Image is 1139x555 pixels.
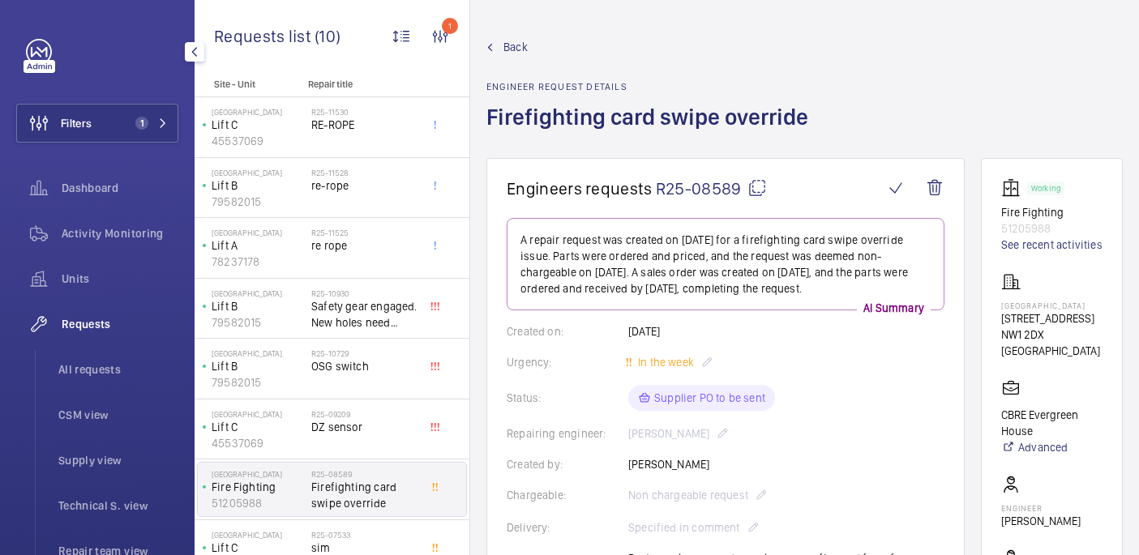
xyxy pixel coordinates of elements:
p: [GEOGRAPHIC_DATA] [212,348,305,358]
span: Firefighting card swipe override [311,479,418,511]
span: Filters [61,115,92,131]
p: [PERSON_NAME] [1001,513,1081,529]
p: Lift C [212,419,305,435]
p: [GEOGRAPHIC_DATA] [212,228,305,237]
span: CSM view [58,407,178,423]
h2: Engineer request details [486,81,818,92]
span: R25-08589 [656,178,767,199]
span: Requests [62,316,178,332]
h2: R25-10930 [311,288,418,298]
span: RE-ROPE [311,117,418,133]
span: Engineers requests [507,178,653,199]
p: [GEOGRAPHIC_DATA] [212,168,305,177]
h2: R25-07533 [311,530,418,540]
p: 79582015 [212,374,305,391]
p: 51205988 [212,495,305,511]
p: Lift B [212,177,305,194]
p: Fire Fighting [1001,204,1103,220]
span: Safety gear engaged. New holes need drilling and tapping for osg switch [311,298,418,331]
h1: Firefighting card swipe override [486,102,818,158]
span: OSG switch [311,358,418,374]
p: A repair request was created on [DATE] for a firefighting card swipe override issue. Parts were o... [520,232,931,297]
p: Lift C [212,117,305,133]
p: 79582015 [212,314,305,331]
p: [GEOGRAPHIC_DATA] [212,530,305,540]
p: [STREET_ADDRESS] [1001,310,1103,327]
span: Supply view [58,452,178,468]
h2: R25-10729 [311,348,418,358]
h2: R25-11528 [311,168,418,177]
span: All requests [58,361,178,378]
p: [GEOGRAPHIC_DATA] [212,469,305,479]
p: Lift B [212,298,305,314]
span: DZ sensor [311,419,418,435]
p: Engineer [1001,503,1081,513]
p: 45537069 [212,435,305,451]
a: See recent activities [1001,237,1103,253]
p: Repair title [308,79,415,90]
span: Units [62,271,178,287]
h2: R25-11530 [311,107,418,117]
p: [GEOGRAPHIC_DATA] [212,107,305,117]
p: Working [1031,186,1060,191]
p: Fire Fighting [212,479,305,495]
p: Lift B [212,358,305,374]
span: re-rope [311,177,418,194]
span: re rope [311,237,418,254]
button: Filters1 [16,104,178,143]
span: Requests list [214,26,315,46]
h2: R25-08589 [311,469,418,479]
img: elevator.svg [1001,178,1027,198]
p: [GEOGRAPHIC_DATA] [1001,301,1103,310]
p: CBRE Evergreen House [1001,407,1103,439]
span: Technical S. view [58,497,178,514]
p: Site - Unit [195,79,302,90]
p: 78237178 [212,254,305,270]
a: Advanced [1001,439,1103,455]
p: [GEOGRAPHIC_DATA] [212,288,305,298]
p: Lift A [212,237,305,254]
h2: R25-09209 [311,409,418,419]
span: Dashboard [62,180,178,196]
span: Back [503,39,528,55]
span: 1 [135,117,148,130]
p: [GEOGRAPHIC_DATA] [212,409,305,419]
p: AI Summary [857,300,931,316]
p: NW1 2DX [GEOGRAPHIC_DATA] [1001,327,1103,359]
h2: R25-11525 [311,228,418,237]
p: 79582015 [212,194,305,210]
span: Activity Monitoring [62,225,178,241]
p: 45537069 [212,133,305,149]
p: 51205988 [1001,220,1103,237]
